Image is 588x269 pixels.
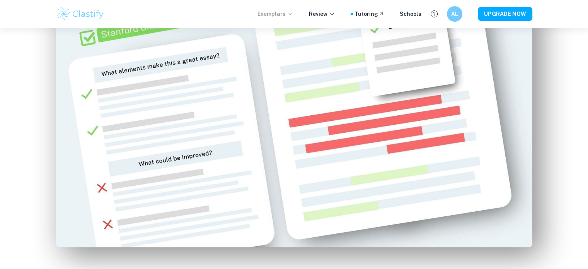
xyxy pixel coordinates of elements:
a: Schools [400,10,421,18]
img: Clastify logo [56,6,105,22]
button: UPGRADE NOW [478,7,532,21]
p: Exemplars [257,10,293,18]
button: AL [447,6,462,22]
p: Review [309,10,335,18]
button: Help and Feedback [428,7,441,21]
a: Tutoring [355,10,384,18]
h6: AL [450,10,459,18]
